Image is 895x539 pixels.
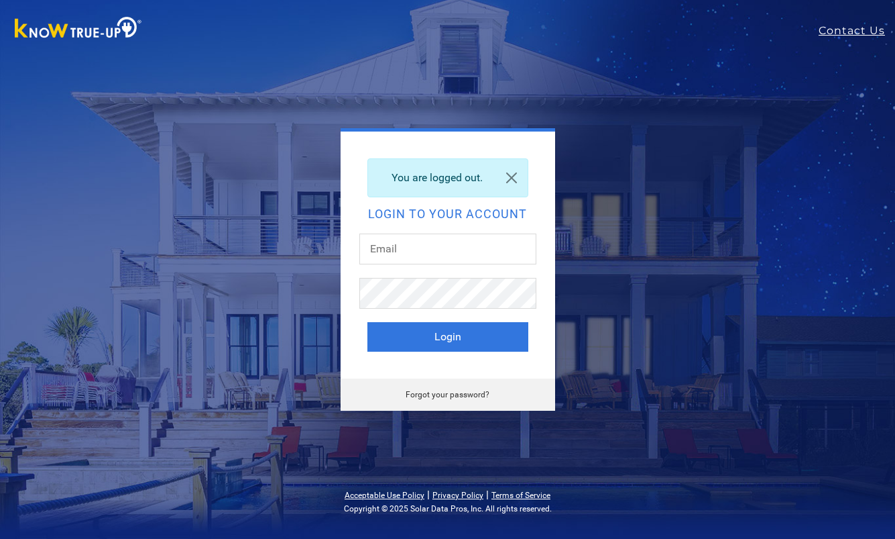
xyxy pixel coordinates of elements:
[432,491,483,500] a: Privacy Policy
[427,488,430,501] span: |
[486,488,489,501] span: |
[367,158,528,197] div: You are logged out.
[345,491,424,500] a: Acceptable Use Policy
[406,390,489,399] a: Forgot your password?
[367,322,528,352] button: Login
[819,23,895,39] a: Contact Us
[491,491,550,500] a: Terms of Service
[359,234,536,264] input: Email
[8,14,149,44] img: Know True-Up
[367,208,528,220] h2: Login to your account
[495,159,528,197] a: Close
